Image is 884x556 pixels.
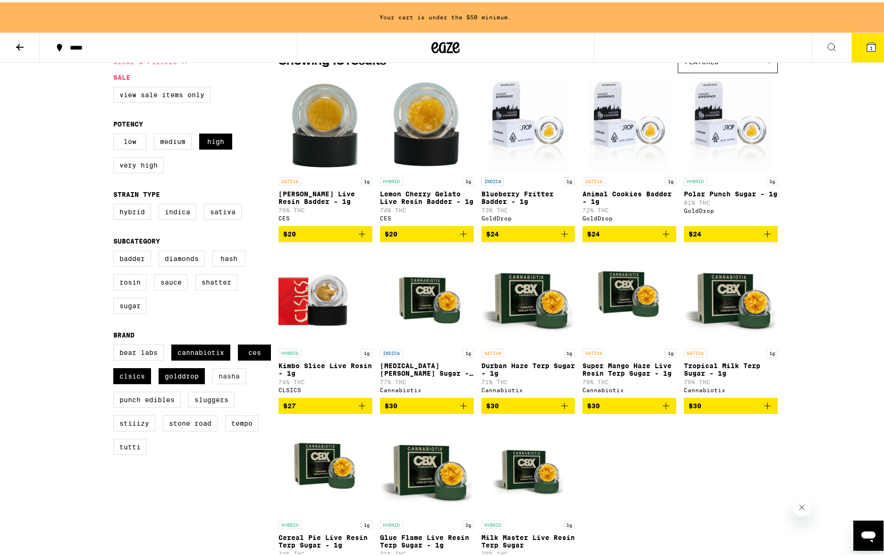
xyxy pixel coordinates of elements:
p: 72% THC [582,205,676,211]
p: 1g [361,518,372,527]
img: Cannabiotix - Milk Master Live Resin Terp Sugar [481,419,575,514]
img: Cannabiotix - Tropical Milk Terp Sugar - 1g [684,247,778,342]
p: HYBRID [380,518,403,527]
div: Cannabiotix [481,385,575,391]
label: Rosin [113,272,147,288]
p: SATIVA [481,346,504,355]
p: 79% THC [684,377,778,383]
p: 74% THC [380,205,474,211]
button: Add to bag [481,396,575,412]
button: Add to bag [684,396,778,412]
div: Cannabiotix [684,385,778,391]
button: Add to bag [481,224,575,240]
a: Open page for Super Mango Haze Live Resin Terp Sugar - 1g from Cannabiotix [582,247,676,396]
span: Hi. Need any help? [6,7,68,14]
a: Open page for Polar Punch Sugar - 1g from GoldDrop [684,76,778,224]
p: Animal Cookies Badder - 1g [582,188,676,203]
legend: Potency [113,118,143,126]
iframe: Close message [792,496,811,514]
div: GoldDrop [582,213,676,219]
a: Open page for Kimbo Slice Live Rosin - 1g from CLSICS [278,247,372,396]
label: View Sale Items Only [113,84,210,101]
div: Cannabiotix [582,385,676,391]
span: $30 [689,400,701,407]
a: Open page for Animal Cookies Badder - 1g from GoldDrop [582,76,676,224]
button: Add to bag [582,224,676,240]
p: 76% THC [481,548,575,555]
label: Tempo [225,413,259,429]
label: Very High [113,155,164,171]
button: Add to bag [380,224,474,240]
p: Blueberry Fritter Badder - 1g [481,188,575,203]
p: Super Mango Haze Live Resin Terp Sugar - 1g [582,360,676,375]
p: 1g [463,175,474,183]
p: Milk Master Live Resin Terp Sugar [481,531,575,547]
p: 79% THC [582,377,676,383]
p: 71% THC [380,548,474,555]
p: 1g [766,175,778,183]
p: 1g [766,346,778,355]
p: 1g [361,175,372,183]
p: HYBRID [481,518,504,527]
span: $24 [587,228,600,236]
iframe: Button to launch messaging window [853,518,884,548]
label: Indica [159,202,196,218]
a: Open page for Blueberry Fritter Badder - 1g from GoldDrop [481,76,575,224]
p: HYBRID [684,175,707,183]
span: $30 [385,400,397,407]
img: Cannabiotix - Jet Lag OG Terp Sugar - 1g [380,247,474,342]
a: Open page for Tropical Milk Terp Sugar - 1g from Cannabiotix [684,247,778,396]
span: $30 [587,400,600,407]
label: NASHA [212,366,246,382]
label: Badder [113,248,151,264]
p: 1g [665,346,676,355]
img: Cannabiotix - Durban Haze Terp Sugar - 1g [481,247,575,342]
label: Diamonds [159,248,205,264]
label: Low [113,131,146,147]
label: Cannabiotix [171,342,230,358]
a: Open page for Lemon Cherry Gelato Live Resin Badder - 1g from CES [380,76,474,224]
p: INDICA [380,346,403,355]
span: $27 [283,400,296,407]
label: Stone Road [163,413,218,429]
button: Add to bag [582,396,676,412]
legend: Strain Type [113,188,160,196]
img: Cannabiotix - Cereal Pie Live Resin Terp Sugar - 1g [278,419,372,514]
p: 1g [564,518,575,527]
p: Glue Flame Live Resin Terp Sugar - 1g [380,531,474,547]
a: Open page for Larry Bird Live Resin Badder - 1g from CES [278,76,372,224]
label: CES [238,342,271,358]
label: Shatter [195,272,237,288]
img: CES - Larry Bird Live Resin Badder - 1g [278,76,372,170]
p: SATIVA [582,346,605,355]
label: Sativa [204,202,242,218]
legend: Brand [113,329,135,337]
p: 74% THC [278,377,372,383]
label: Punch Edibles [113,389,181,405]
button: Add to bag [380,396,474,412]
p: 81% THC [684,197,778,203]
span: $24 [689,228,701,236]
label: Hash [212,248,245,264]
p: HYBRID [278,346,301,355]
button: Add to bag [278,224,372,240]
p: 1g [463,346,474,355]
label: Tutti [113,437,147,453]
button: Add to bag [278,396,372,412]
label: Sauce [154,272,188,288]
label: CLSICS [113,366,151,382]
legend: Subcategory [113,235,160,243]
img: Cannabiotix - Glue Flame Live Resin Terp Sugar - 1g [380,419,474,514]
p: 76% THC [278,205,372,211]
label: Sluggers [188,389,235,405]
p: SATIVA [582,175,605,183]
p: 73% THC [481,205,575,211]
p: [PERSON_NAME] Live Resin Badder - 1g [278,188,372,203]
img: Cannabiotix - Super Mango Haze Live Resin Terp Sugar - 1g [582,247,676,342]
p: Durban Haze Terp Sugar - 1g [481,360,575,375]
div: Cannabiotix [380,385,474,391]
p: 71% THC [481,377,575,383]
label: Hybrid [113,202,151,218]
p: 1g [361,346,372,355]
p: Polar Punch Sugar - 1g [684,188,778,195]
